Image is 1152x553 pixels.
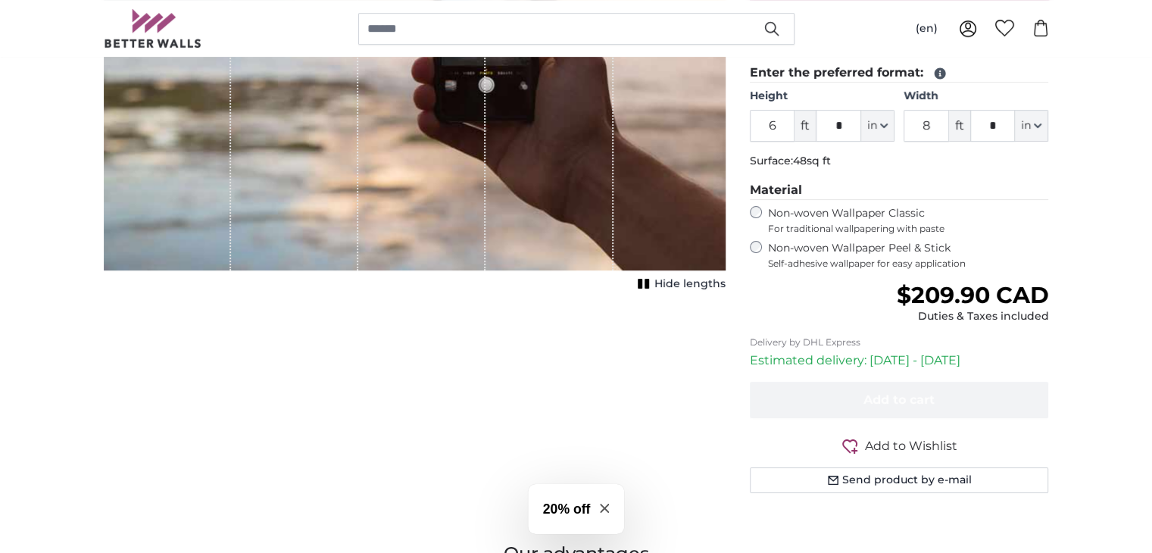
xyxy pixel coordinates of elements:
[904,15,950,42] button: (en)
[1015,110,1048,142] button: in
[750,436,1049,455] button: Add to Wishlist
[750,89,894,104] label: Height
[750,382,1049,418] button: Add to cart
[750,467,1049,493] button: Send product by e-mail
[750,64,1049,83] legend: Enter the preferred format:
[863,392,935,407] span: Add to cart
[750,351,1049,370] p: Estimated delivery: [DATE] - [DATE]
[867,118,877,133] span: in
[795,110,816,142] span: ft
[768,258,1049,270] span: Self-adhesive wallpaper for easy application
[654,276,726,292] span: Hide lengths
[1021,118,1031,133] span: in
[793,154,831,167] span: 48sq ft
[633,273,726,295] button: Hide lengths
[904,89,1048,104] label: Width
[104,9,202,48] img: Betterwalls
[949,110,970,142] span: ft
[861,110,894,142] button: in
[750,154,1049,169] p: Surface:
[768,241,1049,270] label: Non-woven Wallpaper Peel & Stick
[768,206,1049,235] label: Non-woven Wallpaper Classic
[896,309,1048,324] div: Duties & Taxes included
[896,281,1048,309] span: $209.90 CAD
[750,181,1049,200] legend: Material
[768,223,1049,235] span: For traditional wallpapering with paste
[865,437,957,455] span: Add to Wishlist
[750,336,1049,348] p: Delivery by DHL Express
